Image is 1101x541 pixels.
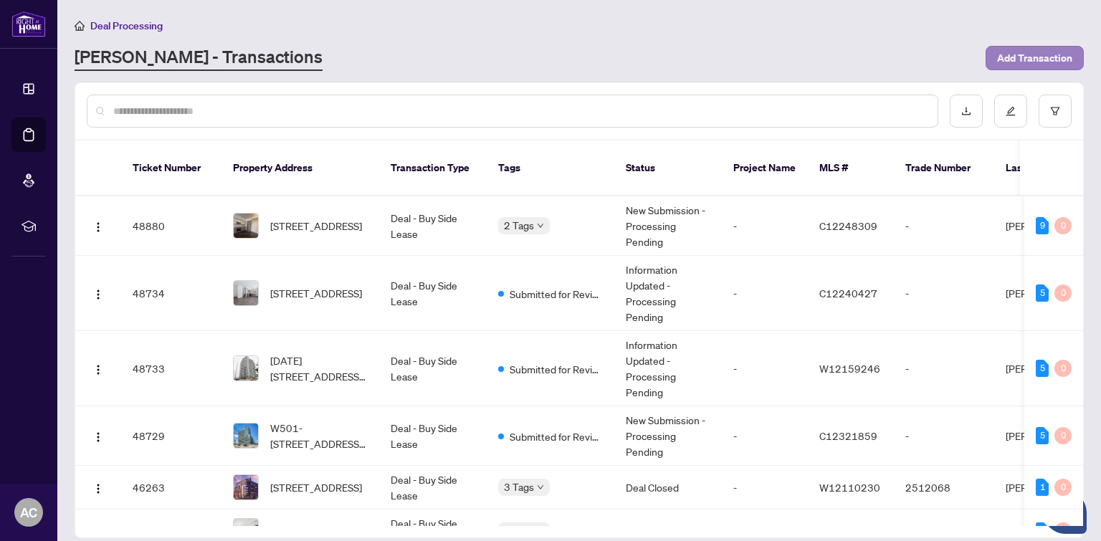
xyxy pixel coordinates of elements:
[722,331,808,406] td: -
[510,286,603,302] span: Submitted for Review
[510,361,603,377] span: Submitted for Review
[808,140,894,196] th: MLS #
[614,466,722,509] td: Deal Closed
[894,466,994,509] td: 2512068
[1006,106,1016,116] span: edit
[1039,95,1072,128] button: filter
[92,289,104,300] img: Logo
[722,406,808,466] td: -
[819,525,877,537] span: C12065819
[221,140,379,196] th: Property Address
[894,406,994,466] td: -
[75,45,323,71] a: [PERSON_NAME] - Transactions
[87,214,110,237] button: Logo
[270,479,362,495] span: [STREET_ADDRESS]
[121,331,221,406] td: 48733
[234,356,258,380] img: thumbnail-img
[20,502,37,522] span: AC
[894,256,994,331] td: -
[614,140,722,196] th: Status
[11,11,46,37] img: logo
[90,19,163,32] span: Deal Processing
[1054,479,1072,496] div: 0
[92,431,104,443] img: Logo
[819,219,877,232] span: C12248309
[986,46,1084,70] button: Add Transaction
[504,217,534,234] span: 2 Tags
[997,47,1072,70] span: Add Transaction
[1036,217,1049,234] div: 9
[75,21,85,31] span: home
[121,466,221,509] td: 46263
[819,287,877,300] span: C12240427
[92,483,104,494] img: Logo
[379,256,487,331] td: Deal - Buy Side Lease
[537,222,544,229] span: down
[614,256,722,331] td: Information Updated - Processing Pending
[270,218,362,234] span: [STREET_ADDRESS]
[504,479,534,495] span: 3 Tags
[87,282,110,305] button: Logo
[379,466,487,509] td: Deal - Buy Side Lease
[819,429,877,442] span: C12321859
[894,331,994,406] td: -
[1036,360,1049,377] div: 5
[270,523,362,539] span: [STREET_ADDRESS]
[379,140,487,196] th: Transaction Type
[87,424,110,447] button: Logo
[894,140,994,196] th: Trade Number
[121,406,221,466] td: 48729
[1054,217,1072,234] div: 0
[379,331,487,406] td: Deal - Buy Side Lease
[234,214,258,238] img: thumbnail-img
[1054,360,1072,377] div: 0
[487,140,614,196] th: Tags
[379,406,487,466] td: Deal - Buy Side Lease
[819,362,880,375] span: W12159246
[961,106,971,116] span: download
[270,353,368,384] span: [DATE][STREET_ADDRESS][DATE][PERSON_NAME]
[614,406,722,466] td: New Submission - Processing Pending
[1036,284,1049,302] div: 5
[537,484,544,491] span: down
[614,196,722,256] td: New Submission - Processing Pending
[87,357,110,380] button: Logo
[121,196,221,256] td: 48880
[819,481,880,494] span: W12110230
[234,423,258,448] img: thumbnail-img
[1036,427,1049,444] div: 5
[270,285,362,301] span: [STREET_ADDRESS]
[1054,284,1072,302] div: 0
[722,196,808,256] td: -
[894,196,994,256] td: -
[614,331,722,406] td: Information Updated - Processing Pending
[722,466,808,509] td: -
[87,476,110,499] button: Logo
[950,95,983,128] button: download
[1050,106,1060,116] span: filter
[722,256,808,331] td: -
[722,140,808,196] th: Project Name
[270,420,368,451] span: W501-[STREET_ADDRESS][PERSON_NAME]
[234,281,258,305] img: thumbnail-img
[510,429,603,444] span: Submitted for Review
[234,475,258,499] img: thumbnail-img
[92,221,104,233] img: Logo
[379,196,487,256] td: Deal - Buy Side Lease
[121,256,221,331] td: 48734
[1036,522,1049,540] div: 1
[1036,479,1049,496] div: 1
[121,140,221,196] th: Ticket Number
[1054,427,1072,444] div: 0
[1054,522,1072,540] div: 0
[504,522,534,539] span: 4 Tags
[92,364,104,375] img: Logo
[994,95,1027,128] button: edit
